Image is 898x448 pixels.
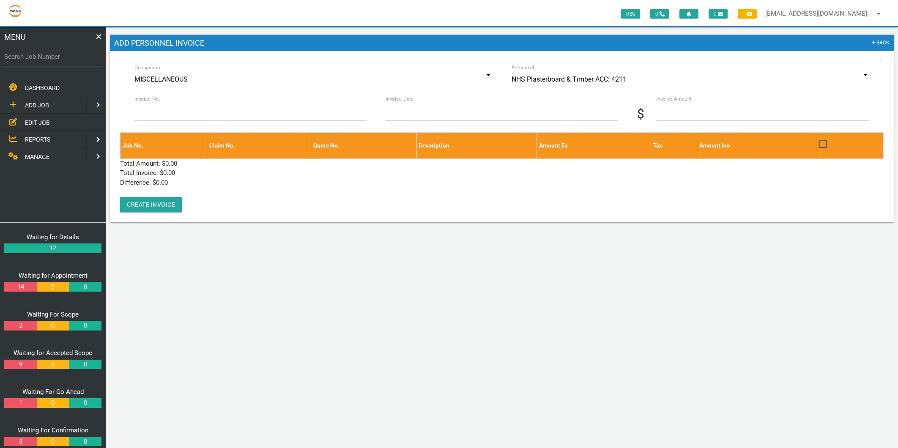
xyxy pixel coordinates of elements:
[22,388,84,396] a: Waiting For Go Ahead
[27,233,79,241] a: Waiting for Details
[25,153,49,160] span: MANAGE
[69,360,101,369] a: 0
[416,133,537,158] th: Description
[19,272,88,279] a: Waiting for Appointment
[120,168,884,178] p: Total Invoice: $
[4,282,36,292] a: 14
[738,9,757,19] span: 1
[37,321,69,331] a: 0
[163,169,175,177] span: 0.00
[8,4,22,18] img: s3file
[69,282,101,292] a: 0
[37,398,69,408] a: 0
[4,360,36,369] a: 9
[512,64,534,71] label: Personnel
[37,437,69,447] a: 0
[709,9,728,19] span: 0
[207,133,311,158] th: Claim No.
[156,179,168,186] span: 0.00
[4,243,101,253] a: 12
[120,133,207,158] th: Job No.
[25,136,50,143] span: REPORTS
[120,197,182,212] button: Create Invoice
[69,437,101,447] a: 0
[120,178,884,188] p: Difference: $
[18,426,88,434] a: Waiting For Confirmation
[69,321,101,331] a: 0
[14,349,92,357] a: Waiting for Accepted Scope
[4,31,26,43] span: MENU
[134,95,160,103] label: Invoice No.
[134,64,160,71] label: Occupation
[4,321,36,331] a: 2
[311,133,417,158] th: Quote No.
[637,104,656,123] span: $
[4,398,36,408] a: 1
[25,85,60,91] span: DASHBOARD
[37,360,69,369] a: 0
[4,52,101,62] label: Search Job Number
[651,133,697,158] th: Tax
[697,133,817,158] th: Amount Inc
[621,9,640,19] span: 0
[25,102,49,109] span: ADD JOB
[25,119,50,126] span: EDIT JOB
[69,398,101,408] a: 0
[650,9,669,19] span: 0
[656,95,827,103] label: Invoice Amount
[37,282,69,292] a: 0
[110,35,894,52] h1: Add Personnel Invoice
[872,39,890,47] a: BACK
[165,160,177,167] span: 0.00
[120,159,884,169] p: Total Amount: $
[27,311,79,318] a: Waiting For Scope
[386,95,413,103] label: Invoice Date
[4,437,36,447] a: 3
[537,133,651,158] th: Amount Ex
